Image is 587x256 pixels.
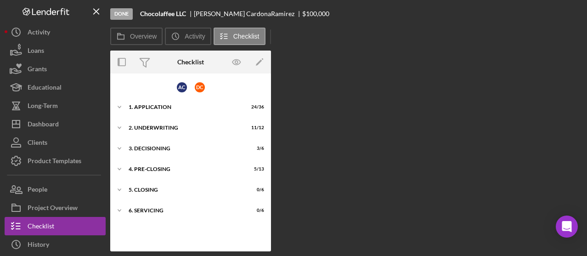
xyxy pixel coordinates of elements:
[248,187,264,193] div: 0 / 6
[248,125,264,131] div: 11 / 12
[28,199,78,219] div: Project Overview
[129,208,241,213] div: 6. Servicing
[129,104,241,110] div: 1. Application
[110,8,133,20] div: Done
[5,41,106,60] button: Loans
[28,97,58,117] div: Long-Term
[5,152,106,170] button: Product Templates
[129,146,241,151] div: 3. Decisioning
[194,10,302,17] div: [PERSON_NAME] CardonaRamirez
[302,10,329,17] div: $100,000
[28,152,81,172] div: Product Templates
[28,217,54,238] div: Checklist
[129,125,241,131] div: 2. Underwriting
[28,41,44,62] div: Loans
[195,82,205,92] div: D C
[28,180,47,201] div: People
[185,33,205,40] label: Activity
[110,28,163,45] button: Overview
[130,33,157,40] label: Overview
[248,146,264,151] div: 3 / 6
[233,33,260,40] label: Checklist
[5,199,106,217] button: Project Overview
[177,58,204,66] div: Checklist
[5,78,106,97] button: Educational
[5,97,106,115] button: Long-Term
[165,28,211,45] button: Activity
[5,235,106,254] button: History
[214,28,265,45] button: Checklist
[140,10,186,17] b: Chocolaffee LLC
[248,208,264,213] div: 0 / 6
[5,217,106,235] button: Checklist
[5,180,106,199] button: People
[5,60,106,78] button: Grants
[28,60,47,80] div: Grants
[28,115,59,136] div: Dashboard
[248,166,264,172] div: 5 / 13
[5,23,106,41] button: Activity
[129,187,241,193] div: 5. Closing
[248,104,264,110] div: 24 / 36
[28,78,62,99] div: Educational
[28,235,49,256] div: History
[177,82,187,92] div: A C
[5,133,106,152] button: Clients
[556,216,578,238] div: Open Intercom Messenger
[28,133,47,154] div: Clients
[129,166,241,172] div: 4. Pre-Closing
[5,115,106,133] button: Dashboard
[28,23,50,44] div: Activity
